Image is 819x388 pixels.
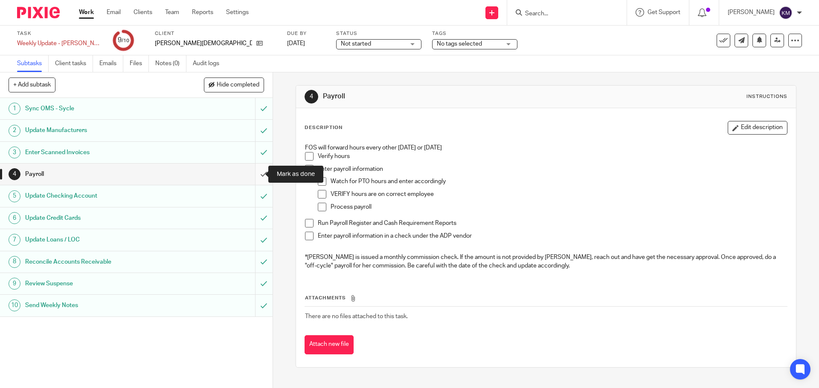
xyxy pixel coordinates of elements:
[305,144,787,152] p: FOS will forward hours every other [DATE] or [DATE]
[25,277,173,290] h1: Review Suspense
[192,8,213,17] a: Reports
[9,278,20,290] div: 9
[25,102,173,115] h1: Sync OMS - Sycle
[155,55,186,72] a: Notes (0)
[9,234,20,246] div: 7
[779,6,793,20] img: svg%3E
[305,335,354,354] button: Attach new file
[9,212,20,224] div: 6
[287,30,325,37] label: Due by
[9,190,20,202] div: 5
[648,9,680,15] span: Get Support
[323,92,564,101] h1: Payroll
[25,256,173,268] h1: Reconcile Accounts Receivable
[524,10,601,18] input: Search
[305,296,346,300] span: Attachments
[728,8,775,17] p: [PERSON_NAME]
[25,124,173,137] h1: Update Manufacturers
[746,93,787,100] div: Instructions
[9,256,20,268] div: 8
[9,147,20,158] div: 3
[318,165,787,173] p: Enter payroll information
[17,55,49,72] a: Subtasks
[155,39,252,48] p: [PERSON_NAME][DEMOGRAPHIC_DATA]
[432,30,517,37] label: Tags
[25,233,173,246] h1: Update Loans / LOC
[130,55,149,72] a: Files
[318,219,787,227] p: Run Payroll Register and Cash Requirement Reports
[107,8,121,17] a: Email
[55,55,93,72] a: Client tasks
[9,125,20,137] div: 2
[331,190,787,198] p: VERIFY hours are on correct employee
[25,212,173,224] h1: Update Credit Cards
[17,30,102,37] label: Task
[122,38,129,43] small: /10
[25,146,173,159] h1: Enter Scanned Invoices
[25,299,173,312] h1: Send Weekly Notes
[305,90,318,103] div: 4
[79,8,94,17] a: Work
[331,177,787,186] p: Watch for PTO hours and enter accordingly
[287,40,305,46] span: [DATE]
[17,39,102,48] div: Weekly Update - [PERSON_NAME]
[217,82,259,89] span: Hide completed
[193,55,226,72] a: Audit logs
[226,8,249,17] a: Settings
[155,30,276,37] label: Client
[25,190,173,202] h1: Update Checking Account
[9,78,55,92] button: + Add subtask
[341,41,371,47] span: Not started
[25,168,173,181] h1: Payroll
[165,8,179,17] a: Team
[134,8,152,17] a: Clients
[9,299,20,311] div: 10
[437,41,482,47] span: No tags selected
[305,253,787,270] p: *[PERSON_NAME] is issued a monthly commission check. If the amount is not provided by [PERSON_NAM...
[99,55,123,72] a: Emails
[728,121,787,135] button: Edit description
[17,7,60,18] img: Pixie
[118,35,129,45] div: 9
[9,103,20,115] div: 1
[204,78,264,92] button: Hide completed
[318,152,787,161] p: Verify hours
[9,168,20,180] div: 4
[331,203,787,211] p: Process payroll
[318,232,787,240] p: Enter payroll information in a check under the ADP vendor
[336,30,421,37] label: Status
[305,124,343,131] p: Description
[305,313,408,319] span: There are no files attached to this task.
[17,39,102,48] div: Weekly Update - Kubick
